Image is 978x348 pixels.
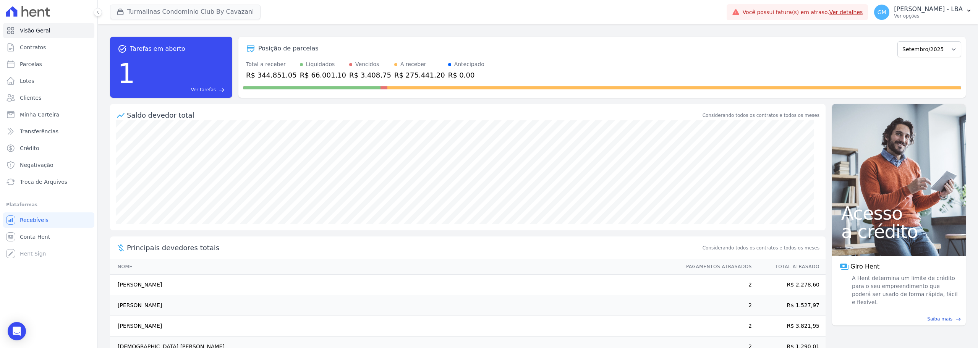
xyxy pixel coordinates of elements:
[110,295,679,316] td: [PERSON_NAME]
[752,295,826,316] td: R$ 1.527,97
[3,107,94,122] a: Minha Carteira
[20,216,49,224] span: Recebíveis
[829,9,863,15] a: Ver detalhes
[3,157,94,173] a: Negativação
[955,316,961,322] span: east
[3,57,94,72] a: Parcelas
[3,40,94,55] a: Contratos
[127,243,701,253] span: Principais devedores totais
[219,87,225,93] span: east
[20,44,46,51] span: Contratos
[20,178,67,186] span: Troca de Arquivos
[841,222,957,241] span: a crédito
[20,161,53,169] span: Negativação
[138,86,225,93] a: Ver tarefas east
[118,44,127,53] span: task_alt
[20,94,41,102] span: Clientes
[878,10,886,15] span: GM
[110,275,679,295] td: [PERSON_NAME]
[837,316,961,322] a: Saiba mais east
[246,60,297,68] div: Total a receber
[20,128,58,135] span: Transferências
[118,53,135,93] div: 1
[752,275,826,295] td: R$ 2.278,60
[850,274,958,306] span: A Hent determina um limite de crédito para o seu empreendimento que poderá ser usado de forma ráp...
[246,70,297,80] div: R$ 344.851,05
[355,60,379,68] div: Vencidos
[850,262,879,271] span: Giro Hent
[349,70,391,80] div: R$ 3.408,75
[3,174,94,189] a: Troca de Arquivos
[448,70,484,80] div: R$ 0,00
[743,8,863,16] span: Você possui fatura(s) em atraso.
[3,90,94,105] a: Clientes
[3,73,94,89] a: Lotes
[3,212,94,228] a: Recebíveis
[3,229,94,244] a: Conta Hent
[20,77,34,85] span: Lotes
[894,13,963,19] p: Ver opções
[752,259,826,275] th: Total Atrasado
[679,259,752,275] th: Pagamentos Atrasados
[20,233,50,241] span: Conta Hent
[868,2,978,23] button: GM [PERSON_NAME] - LBA Ver opções
[110,259,679,275] th: Nome
[679,295,752,316] td: 2
[454,60,484,68] div: Antecipado
[3,23,94,38] a: Visão Geral
[300,70,346,80] div: R$ 66.001,10
[679,316,752,337] td: 2
[130,44,185,53] span: Tarefas em aberto
[127,110,701,120] div: Saldo devedor total
[20,111,59,118] span: Minha Carteira
[6,200,91,209] div: Plataformas
[927,316,952,322] span: Saiba mais
[894,5,963,13] p: [PERSON_NAME] - LBA
[306,60,335,68] div: Liquidados
[110,316,679,337] td: [PERSON_NAME]
[110,5,261,19] button: Turmalinas Condominio Club By Cavazani
[20,27,50,34] span: Visão Geral
[20,60,42,68] span: Parcelas
[752,316,826,337] td: R$ 3.821,95
[3,124,94,139] a: Transferências
[3,141,94,156] a: Crédito
[394,70,445,80] div: R$ 275.441,20
[679,275,752,295] td: 2
[841,204,957,222] span: Acesso
[8,322,26,340] div: Open Intercom Messenger
[258,44,319,53] div: Posição de parcelas
[191,86,216,93] span: Ver tarefas
[703,112,819,119] div: Considerando todos os contratos e todos os meses
[20,144,39,152] span: Crédito
[400,60,426,68] div: A receber
[703,244,819,251] span: Considerando todos os contratos e todos os meses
